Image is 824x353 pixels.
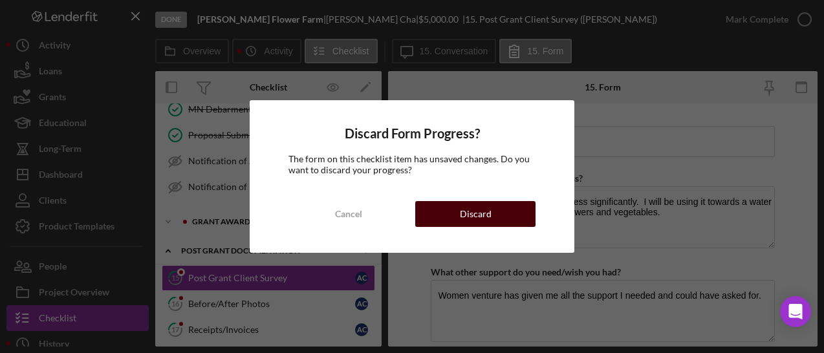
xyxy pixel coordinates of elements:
[288,201,409,227] button: Cancel
[288,153,530,175] span: The form on this checklist item has unsaved changes. Do you want to discard your progress?
[780,296,811,327] div: Open Intercom Messenger
[460,201,492,227] div: Discard
[335,201,362,227] div: Cancel
[415,201,536,227] button: Discard
[288,126,536,141] h4: Discard Form Progress?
